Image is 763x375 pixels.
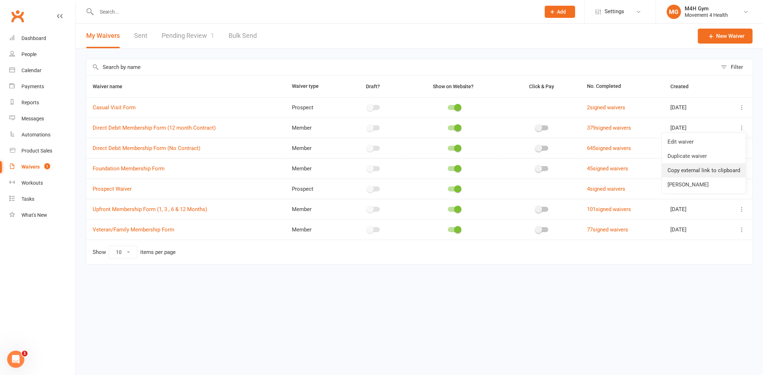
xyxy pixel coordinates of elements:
td: Member [285,199,344,219]
td: Prospect [285,179,344,199]
a: Bulk Send [229,24,257,48]
td: [DATE] [664,219,721,240]
span: Waiver name [93,84,130,89]
iframe: Intercom live chat [7,351,24,368]
div: MG [667,5,681,19]
a: 4signed waivers [587,186,625,192]
a: Messages [9,111,75,127]
a: Direct Debit Membership Form (12 month Contract) [93,125,216,131]
button: Draft? [360,82,388,91]
div: Show [93,246,176,259]
a: Product Sales [9,143,75,159]
td: Prospect [285,97,344,117]
a: Dashboard [9,30,75,46]
button: Filter [717,59,753,75]
a: New Waiver [698,29,753,44]
span: 1 [44,163,50,169]
div: Movement 4 Health [685,12,728,18]
span: Add [557,9,566,15]
div: Product Sales [21,148,52,154]
a: Edit waiver [662,135,746,149]
td: Member [285,219,344,240]
a: 101signed waivers [587,206,631,212]
div: Dashboard [21,35,46,41]
div: What's New [21,212,47,218]
div: items per page [140,249,176,255]
td: Member [285,158,344,179]
span: 1 [22,351,28,356]
button: Waiver name [93,82,130,91]
a: Foundation Membership Form [93,165,165,172]
a: Calendar [9,62,75,79]
a: Automations [9,127,75,143]
td: Member [285,138,344,158]
div: People [21,51,36,57]
a: 77signed waivers [587,226,628,233]
a: 2signed waivers [587,104,625,111]
button: Created [670,82,696,91]
div: Waivers [21,164,40,170]
a: Veteran/Family Membership Form [93,226,174,233]
span: Settings [605,4,624,20]
a: [PERSON_NAME] [662,177,746,192]
span: Click & Pay [529,84,554,89]
button: Click & Pay [523,82,562,91]
a: Tasks [9,191,75,207]
button: My Waivers [86,24,120,48]
button: Show on Website? [426,82,482,91]
a: Upfront Membership Form (1, 3 , 6 & 12 Months) [93,206,207,212]
div: Payments [21,84,44,89]
th: No. Completed [581,76,664,97]
a: Sent [134,24,147,48]
a: Reports [9,95,75,111]
input: Search... [94,7,535,17]
div: Workouts [21,180,43,186]
td: [DATE] [664,199,721,219]
a: Duplicate waiver [662,149,746,163]
a: Payments [9,79,75,95]
a: 379signed waivers [587,125,631,131]
span: Created [670,84,696,89]
button: Add [545,6,575,18]
div: M4H Gym [685,5,728,12]
a: What's New [9,207,75,223]
div: Automations [21,132,50,137]
div: Filter [731,63,743,71]
a: Prospect Waiver [93,186,132,192]
a: Clubworx [9,7,26,25]
a: 645signed waivers [587,145,631,151]
input: Search by name [86,59,717,75]
a: Copy external link to clipboard [662,163,746,177]
td: [DATE] [664,97,721,117]
a: Casual Visit Form [93,104,136,111]
div: Tasks [21,196,34,202]
a: People [9,46,75,62]
a: Waivers 1 [9,159,75,175]
th: Waiver type [285,76,344,97]
td: Member [285,117,344,138]
div: Messages [21,116,44,121]
span: 1 [211,32,214,39]
td: [DATE] [664,117,721,138]
span: Draft? [366,84,380,89]
span: Show on Website? [433,84,474,89]
a: Pending Review1 [162,24,214,48]
a: Direct Debit Membership Form (No Contract) [93,145,200,151]
div: Calendar [21,67,41,73]
a: Workouts [9,175,75,191]
div: Reports [21,100,39,105]
a: 45signed waivers [587,165,628,172]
